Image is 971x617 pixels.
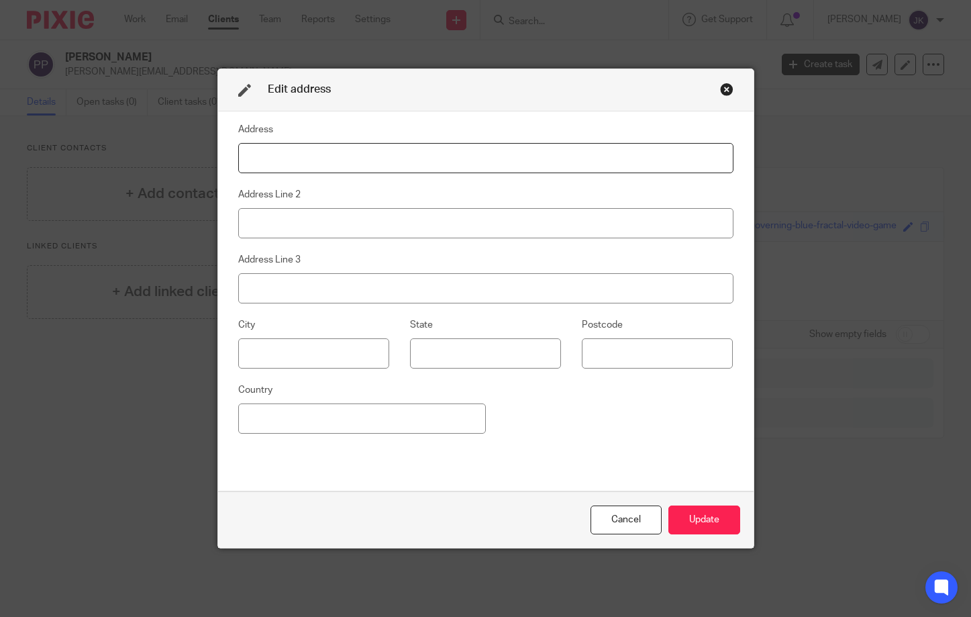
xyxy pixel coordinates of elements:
button: Update [668,506,740,534]
div: Close this dialog window [720,83,733,96]
label: City [238,318,255,332]
label: Postcode [582,318,623,332]
label: Country [238,383,272,397]
label: Address Line 2 [238,188,301,201]
label: Address [238,123,273,136]
span: Edit address [268,84,331,95]
div: Close this dialog window [591,506,662,534]
label: Address Line 3 [238,253,301,267]
label: State [410,318,433,332]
